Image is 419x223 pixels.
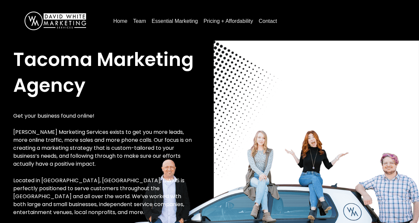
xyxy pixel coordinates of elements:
[111,16,406,27] nav: Menu
[256,16,280,27] a: Contact
[131,16,149,27] a: Team
[201,16,256,27] a: Pricing + Affordability
[25,18,86,23] a: DavidWhite-Marketing-Logo
[25,12,86,30] img: DavidWhite-Marketing-Logo
[111,16,130,27] a: Home
[13,177,195,216] p: Located in [GEOGRAPHIC_DATA], [GEOGRAPHIC_DATA], DWMS is perfectly positioned to serve customers ...
[13,46,194,98] span: Tacoma Marketing Agency
[149,16,201,27] a: Essential Marketing
[13,128,195,168] p: [PERSON_NAME] Marketing Services exists to get you more leads, more online traffic, more sales an...
[13,112,195,120] p: Get your business found online!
